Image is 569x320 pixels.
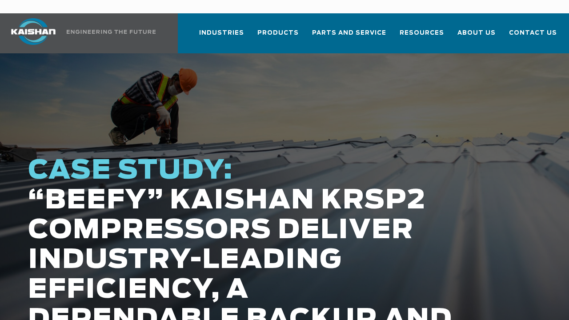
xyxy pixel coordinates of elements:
[312,21,386,52] a: Parts and Service
[400,21,444,52] a: Resources
[457,21,496,52] a: About Us
[257,28,299,38] span: Products
[457,28,496,38] span: About Us
[257,21,299,52] a: Products
[312,28,386,38] span: Parts and Service
[400,28,444,38] span: Resources
[509,21,557,52] a: Contact Us
[199,28,244,38] span: Industries
[28,157,233,184] span: CASE STUDY:
[67,30,156,34] img: Engineering the future
[509,28,557,38] span: Contact Us
[199,21,244,52] a: Industries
